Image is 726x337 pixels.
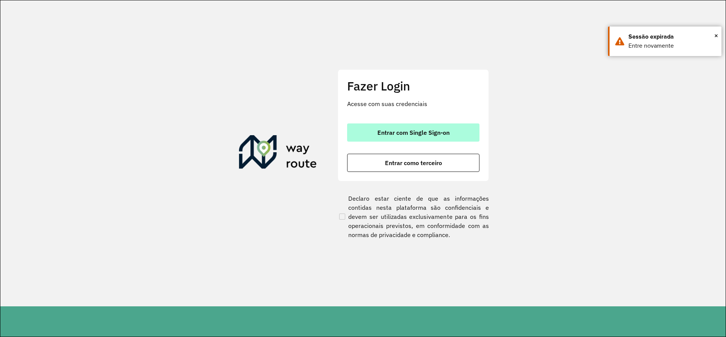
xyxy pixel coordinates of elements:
[338,194,489,239] label: Declaro estar ciente de que as informações contidas nesta plataforma são confidenciais e devem se...
[714,30,718,41] button: Close
[347,154,479,172] button: button
[377,129,450,136] span: Entrar com Single Sign-on
[347,123,479,142] button: button
[714,30,718,41] span: ×
[347,79,479,93] h2: Fazer Login
[239,135,317,172] img: Roteirizador AmbevTech
[385,160,442,166] span: Entrar como terceiro
[347,99,479,108] p: Acesse com suas credenciais
[628,32,716,41] div: Sessão expirada
[628,41,716,50] div: Entre novamente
